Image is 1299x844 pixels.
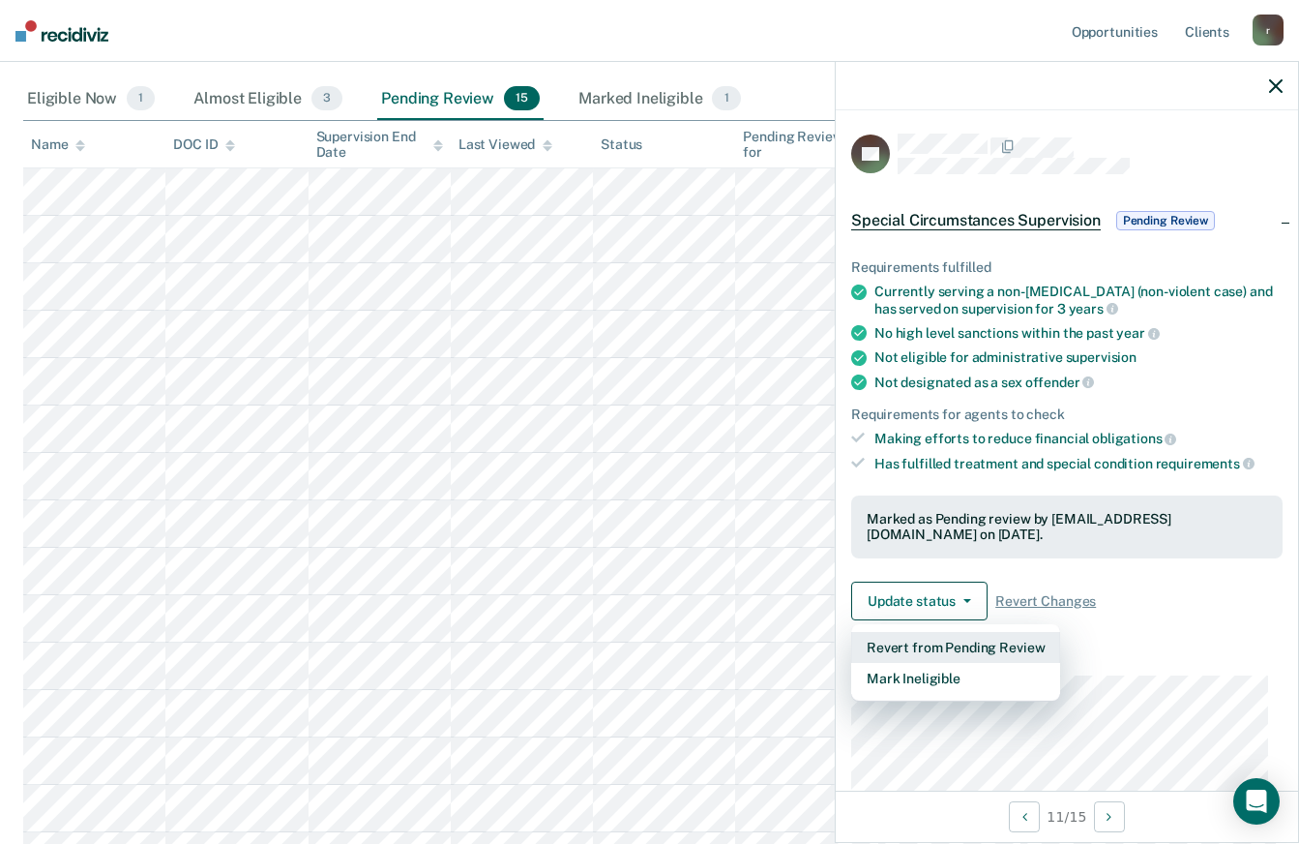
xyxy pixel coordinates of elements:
[127,86,155,111] span: 1
[851,582,988,620] button: Update status
[601,136,642,153] div: Status
[874,374,1283,391] div: Not designated as a sex
[874,284,1283,316] div: Currently serving a non-[MEDICAL_DATA] (non-violent case) and has served on supervision for 3
[311,86,342,111] span: 3
[1025,375,1095,390] span: offender
[995,593,1096,610] span: Revert Changes
[851,651,1283,668] dt: Supervision
[743,129,870,162] div: Pending Review for
[458,136,552,153] div: Last Viewed
[1094,801,1125,832] button: Next Opportunity
[504,86,540,111] span: 15
[1009,801,1040,832] button: Previous Opportunity
[173,136,235,153] div: DOC ID
[1233,778,1280,825] div: Open Intercom Messenger
[851,259,1283,276] div: Requirements fulfilled
[1069,301,1118,316] span: years
[874,349,1283,366] div: Not eligible for administrative
[851,407,1283,423] div: Requirements for agents to check
[15,20,108,42] img: Recidiviz
[1116,211,1215,230] span: Pending Review
[1253,15,1284,45] div: r
[851,211,1101,230] span: Special Circumstances Supervision
[867,511,1267,544] div: Marked as Pending review by [EMAIL_ADDRESS][DOMAIN_NAME] on [DATE].
[851,632,1060,663] button: Revert from Pending Review
[23,78,159,121] div: Eligible Now
[190,78,346,121] div: Almost Eligible
[377,78,544,121] div: Pending Review
[31,136,85,153] div: Name
[1116,325,1159,341] span: year
[851,663,1060,694] button: Mark Ineligible
[1156,456,1255,471] span: requirements
[712,86,740,111] span: 1
[836,190,1298,252] div: Special Circumstances SupervisionPending Review
[836,791,1298,842] div: 11 / 15
[1066,349,1137,365] span: supervision
[874,324,1283,342] div: No high level sanctions within the past
[316,129,443,162] div: Supervision End Date
[874,430,1283,447] div: Making efforts to reduce financial
[575,78,745,121] div: Marked Ineligible
[874,455,1283,472] div: Has fulfilled treatment and special condition
[1092,431,1176,446] span: obligations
